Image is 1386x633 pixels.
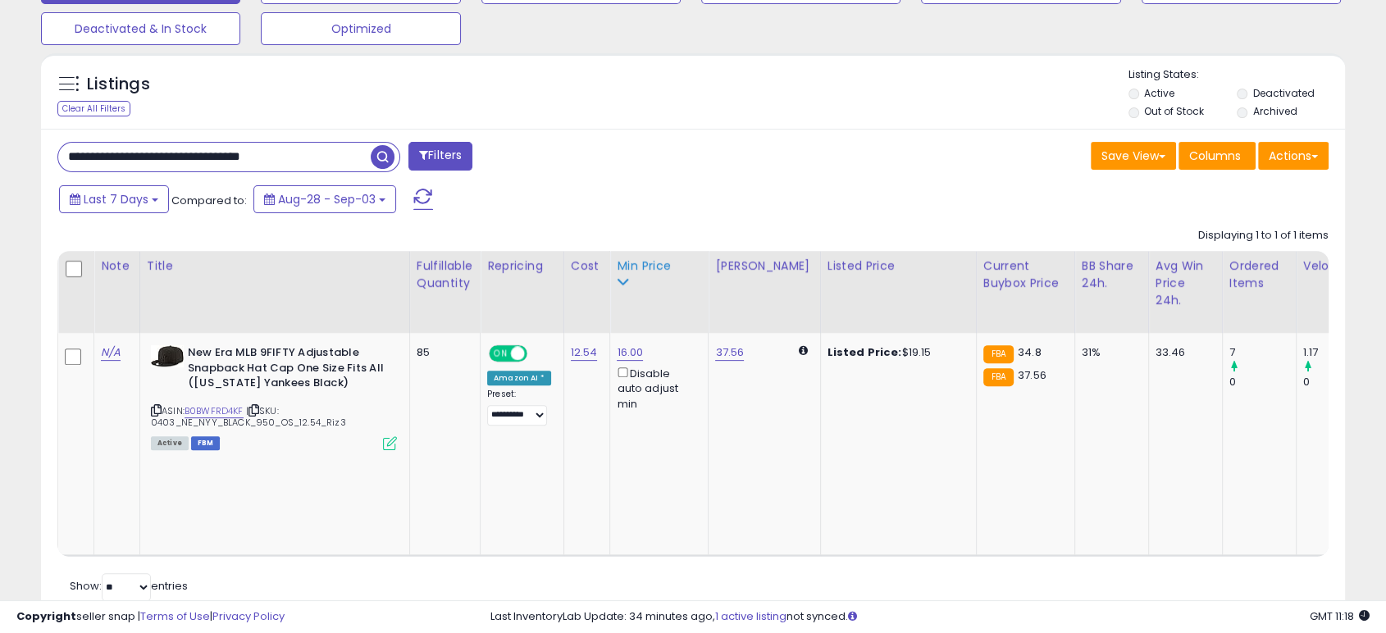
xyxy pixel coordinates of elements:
div: Current Buybox Price [983,257,1068,292]
div: Last InventoryLab Update: 34 minutes ago, not synced. [490,609,1370,625]
span: Last 7 Days [84,191,148,207]
div: Repricing [487,257,557,275]
div: Ordered Items [1229,257,1289,292]
small: FBA [983,345,1014,363]
button: Aug-28 - Sep-03 [253,185,396,213]
label: Active [1144,86,1174,100]
span: | SKU: 0403_NE_NYY_BLACK_950_OS_12.54_Riz3 [151,404,346,429]
strong: Copyright [16,608,76,624]
a: 16.00 [617,344,643,361]
div: Title [147,257,403,275]
span: Columns [1189,148,1241,164]
a: Terms of Use [140,608,210,624]
div: ASIN: [151,345,397,449]
span: 37.56 [1018,367,1046,383]
small: FBA [983,368,1014,386]
span: Show: entries [70,578,188,594]
span: All listings currently available for purchase on Amazon [151,436,189,450]
button: Last 7 Days [59,185,169,213]
span: FBM [191,436,221,450]
span: 34.8 [1018,344,1042,360]
label: Archived [1253,104,1297,118]
div: Clear All Filters [57,101,130,116]
div: $19.15 [827,345,964,360]
label: Out of Stock [1144,104,1204,118]
div: Listed Price [827,257,969,275]
button: Actions [1258,142,1329,170]
div: seller snap | | [16,609,285,625]
a: Privacy Policy [212,608,285,624]
div: Note [101,257,133,275]
span: Aug-28 - Sep-03 [278,191,376,207]
div: [PERSON_NAME] [715,257,813,275]
div: Amazon AI * [487,371,551,385]
b: New Era MLB 9FIFTY Adjustable Snapback Hat Cap One Size Fits All ([US_STATE] Yankees Black) [188,345,387,395]
div: Min Price [617,257,701,275]
span: ON [490,347,511,361]
div: 33.46 [1156,345,1210,360]
label: Deactivated [1253,86,1315,100]
div: Preset: [487,389,551,426]
button: Columns [1179,142,1256,170]
div: Avg Win Price 24h. [1156,257,1215,309]
div: Displaying 1 to 1 of 1 items [1198,228,1329,244]
a: 12.54 [571,344,598,361]
div: Velocity [1303,257,1363,275]
button: Filters [408,142,472,171]
div: BB Share 24h. [1082,257,1142,292]
button: Deactivated & In Stock [41,12,240,45]
div: Cost [571,257,604,275]
div: 0 [1229,375,1296,389]
h5: Listings [87,73,150,96]
span: 2025-09-12 11:18 GMT [1310,608,1370,624]
a: 37.56 [715,344,744,361]
span: OFF [525,347,551,361]
div: Fulfillable Quantity [417,257,473,292]
div: 0 [1303,375,1370,389]
button: Optimized [261,12,460,45]
a: N/A [101,344,121,361]
span: Compared to: [171,193,247,208]
button: Save View [1091,142,1176,170]
div: 1.17 [1303,345,1370,360]
a: 1 active listing [715,608,786,624]
a: B0BWFRD4KF [185,404,244,418]
div: 31% [1082,345,1136,360]
img: 41I4h7LmsKL._SL40_.jpg [151,345,184,367]
b: Listed Price: [827,344,902,360]
div: 7 [1229,345,1296,360]
p: Listing States: [1128,67,1345,83]
div: Disable auto adjust min [617,364,695,412]
div: 85 [417,345,467,360]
